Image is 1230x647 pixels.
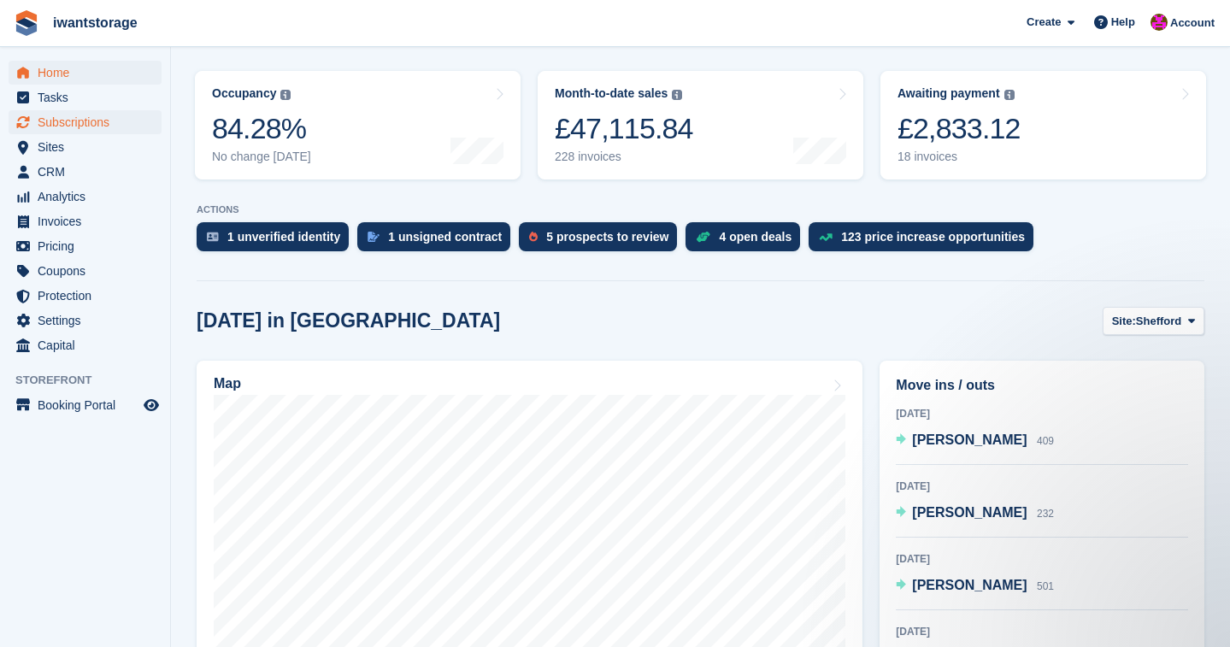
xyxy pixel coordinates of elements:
[1136,313,1181,330] span: Shefford
[896,479,1188,494] div: [DATE]
[38,234,140,258] span: Pricing
[38,209,140,233] span: Invoices
[9,135,162,159] a: menu
[896,406,1188,421] div: [DATE]
[9,185,162,209] a: menu
[1027,14,1061,31] span: Create
[1037,580,1054,592] span: 501
[9,85,162,109] a: menu
[280,90,291,100] img: icon-info-grey-7440780725fd019a000dd9b08b2336e03edf1995a4989e88bcd33f0948082b44.svg
[1004,90,1015,100] img: icon-info-grey-7440780725fd019a000dd9b08b2336e03edf1995a4989e88bcd33f0948082b44.svg
[896,551,1188,567] div: [DATE]
[197,222,357,260] a: 1 unverified identity
[9,309,162,332] a: menu
[897,150,1021,164] div: 18 invoices
[9,393,162,417] a: menu
[1151,14,1168,31] img: Jonathan
[719,230,792,244] div: 4 open deals
[9,259,162,283] a: menu
[38,333,140,357] span: Capital
[214,376,241,391] h2: Map
[15,372,170,389] span: Storefront
[141,395,162,415] a: Preview store
[197,204,1204,215] p: ACTIONS
[212,150,311,164] div: No change [DATE]
[38,85,140,109] span: Tasks
[555,150,693,164] div: 228 invoices
[1112,313,1136,330] span: Site:
[672,90,682,100] img: icon-info-grey-7440780725fd019a000dd9b08b2336e03edf1995a4989e88bcd33f0948082b44.svg
[207,232,219,242] img: verify_identity-adf6edd0f0f0b5bbfe63781bf79b02c33cf7c696d77639b501bdc392416b5a36.svg
[38,110,140,134] span: Subscriptions
[555,111,693,146] div: £47,115.84
[368,232,380,242] img: contract_signature_icon-13c848040528278c33f63329250d36e43548de30e8caae1d1a13099fd9432cc5.svg
[1037,435,1054,447] span: 409
[212,86,276,101] div: Occupancy
[880,71,1206,179] a: Awaiting payment £2,833.12 18 invoices
[38,185,140,209] span: Analytics
[896,503,1054,525] a: [PERSON_NAME] 232
[9,160,162,184] a: menu
[686,222,809,260] a: 4 open deals
[197,309,500,332] h2: [DATE] in [GEOGRAPHIC_DATA]
[212,111,311,146] div: 84.28%
[538,71,863,179] a: Month-to-date sales £47,115.84 228 invoices
[227,230,340,244] div: 1 unverified identity
[696,231,710,243] img: deal-1b604bf984904fb50ccaf53a9ad4b4a5d6e5aea283cecdc64d6e3604feb123c2.svg
[555,86,668,101] div: Month-to-date sales
[912,505,1027,520] span: [PERSON_NAME]
[388,230,502,244] div: 1 unsigned contract
[896,624,1188,639] div: [DATE]
[9,209,162,233] a: menu
[1170,15,1215,32] span: Account
[9,284,162,308] a: menu
[896,430,1054,452] a: [PERSON_NAME] 409
[9,61,162,85] a: menu
[38,393,140,417] span: Booking Portal
[841,230,1025,244] div: 123 price increase opportunities
[9,333,162,357] a: menu
[46,9,144,37] a: iwantstorage
[38,160,140,184] span: CRM
[809,222,1042,260] a: 123 price increase opportunities
[195,71,521,179] a: Occupancy 84.28% No change [DATE]
[519,222,686,260] a: 5 prospects to review
[819,233,833,241] img: price_increase_opportunities-93ffe204e8149a01c8c9dc8f82e8f89637d9d84a8eef4429ea346261dce0b2c0.svg
[546,230,668,244] div: 5 prospects to review
[38,61,140,85] span: Home
[1111,14,1135,31] span: Help
[912,432,1027,447] span: [PERSON_NAME]
[357,222,519,260] a: 1 unsigned contract
[38,284,140,308] span: Protection
[9,234,162,258] a: menu
[14,10,39,36] img: stora-icon-8386f47178a22dfd0bd8f6a31ec36ba5ce8667c1dd55bd0f319d3a0aa187defe.svg
[897,111,1021,146] div: £2,833.12
[1103,307,1204,335] button: Site: Shefford
[38,135,140,159] span: Sites
[38,259,140,283] span: Coupons
[897,86,1000,101] div: Awaiting payment
[9,110,162,134] a: menu
[896,375,1188,396] h2: Move ins / outs
[1037,508,1054,520] span: 232
[896,575,1054,597] a: [PERSON_NAME] 501
[912,578,1027,592] span: [PERSON_NAME]
[38,309,140,332] span: Settings
[529,232,538,242] img: prospect-51fa495bee0391a8d652442698ab0144808aea92771e9ea1ae160a38d050c398.svg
